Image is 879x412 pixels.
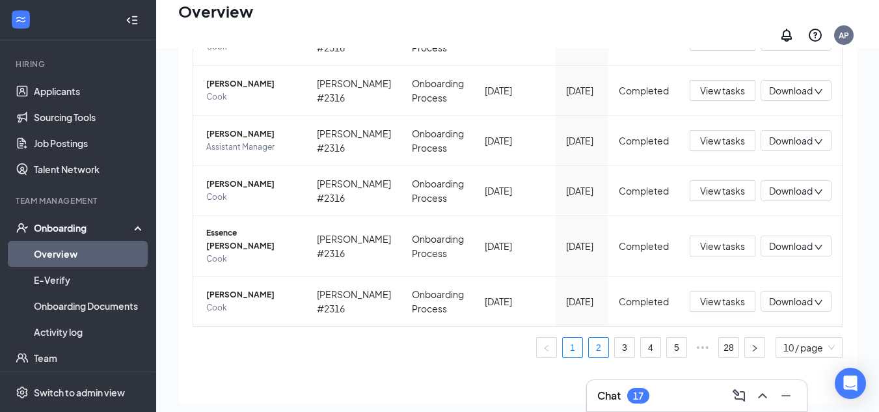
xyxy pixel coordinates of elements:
li: Previous Page [536,337,557,358]
li: Next 5 Pages [692,337,713,358]
div: [DATE] [485,294,545,309]
td: Onboarding Process [401,216,474,277]
div: [DATE] [566,83,598,98]
td: [PERSON_NAME] #2316 [306,166,401,216]
span: View tasks [700,294,745,309]
div: Completed [619,294,669,309]
a: E-Verify [34,267,145,293]
div: Open Intercom Messenger [835,368,866,399]
li: 1 [562,337,583,358]
h3: Chat [597,389,621,403]
li: Next Page [744,337,765,358]
span: down [814,243,823,252]
td: Onboarding Process [401,116,474,166]
button: View tasks [690,80,755,101]
td: Onboarding Process [401,66,474,116]
div: [DATE] [566,294,598,309]
div: Completed [619,133,669,148]
div: [DATE] [566,184,598,198]
a: Team [34,345,145,371]
span: Assistant Manager [206,141,296,154]
div: Completed [619,83,669,98]
span: Essence [PERSON_NAME] [206,227,296,253]
span: Cook [206,191,296,204]
a: Talent Network [34,156,145,182]
button: View tasks [690,130,755,151]
svg: QuestionInfo [807,27,823,43]
td: [PERSON_NAME] #2316 [306,116,401,166]
span: Cook [206,253,296,266]
span: [PERSON_NAME] [206,128,296,141]
div: 17 [633,391,643,402]
svg: Minimize [778,388,794,404]
span: down [814,298,823,307]
span: Download [769,295,813,309]
a: Overview [34,241,145,267]
span: [PERSON_NAME] [206,178,296,191]
svg: ChevronUp [755,388,770,404]
td: Onboarding Process [401,277,474,326]
span: down [814,137,823,146]
div: Page Size [776,337,843,358]
span: View tasks [700,83,745,98]
span: Download [769,184,813,198]
td: [PERSON_NAME] #2316 [306,66,401,116]
button: View tasks [690,236,755,256]
a: 3 [615,338,634,357]
div: [DATE] [485,83,545,98]
span: 10 / page [783,338,835,357]
span: Download [769,84,813,98]
div: Team Management [16,195,142,206]
button: View tasks [690,180,755,201]
span: down [814,187,823,197]
button: right [744,337,765,358]
div: Switch to admin view [34,386,125,399]
a: Sourcing Tools [34,104,145,130]
a: 4 [641,338,660,357]
li: 3 [614,337,635,358]
a: Job Postings [34,130,145,156]
div: Hiring [16,59,142,70]
span: [PERSON_NAME] [206,77,296,90]
td: [PERSON_NAME] #2316 [306,216,401,277]
a: 28 [719,338,738,357]
div: [DATE] [566,133,598,148]
span: View tasks [700,133,745,148]
button: Minimize [776,385,796,406]
span: left [543,344,550,352]
svg: ComposeMessage [731,388,747,404]
span: Download [769,134,813,148]
a: 5 [667,338,686,357]
li: 28 [718,337,739,358]
button: ComposeMessage [729,385,750,406]
span: ••• [692,337,713,358]
div: Completed [619,239,669,253]
div: Onboarding [34,221,134,234]
svg: UserCheck [16,221,29,234]
span: View tasks [700,184,745,198]
svg: Collapse [126,14,139,27]
li: 5 [666,337,687,358]
span: right [751,344,759,352]
button: ChevronUp [752,385,773,406]
td: Onboarding Process [401,166,474,216]
span: down [814,87,823,96]
button: View tasks [690,291,755,312]
div: Completed [619,184,669,198]
div: [DATE] [485,133,545,148]
li: 4 [640,337,661,358]
td: [PERSON_NAME] #2316 [306,277,401,326]
svg: Notifications [779,27,794,43]
div: [DATE] [485,184,545,198]
span: Download [769,240,813,253]
span: [PERSON_NAME] [206,288,296,301]
a: Onboarding Documents [34,293,145,319]
span: Cook [206,90,296,103]
a: 2 [589,338,608,357]
a: 1 [563,338,582,357]
div: [DATE] [566,239,598,253]
a: Applicants [34,78,145,104]
a: Activity log [34,319,145,345]
li: 2 [588,337,609,358]
span: View tasks [700,239,745,253]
